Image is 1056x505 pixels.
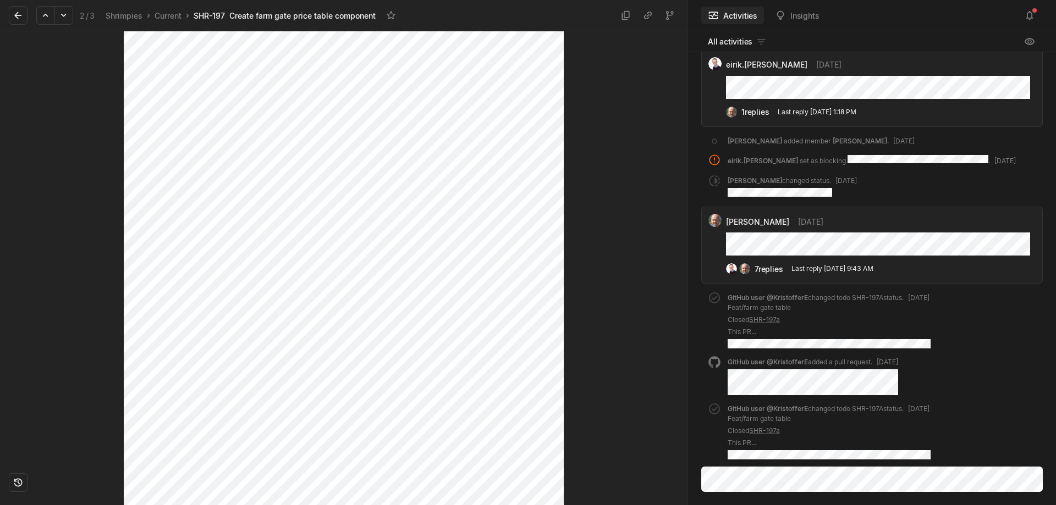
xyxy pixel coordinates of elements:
[728,404,808,413] span: GitHub user @KristofferE
[152,8,184,23] a: Current
[768,7,826,24] button: Insights
[728,293,931,348] div: changed todo SHR-197A status.
[701,33,773,51] button: All activities
[728,438,931,448] p: This PR...
[877,358,898,366] span: [DATE]
[728,155,1016,166] div: set as blocking .
[778,107,856,117] div: Last reply [DATE] 1:18 PM
[726,216,789,227] span: [PERSON_NAME]
[728,327,931,337] p: This PR...
[908,404,930,413] span: [DATE]
[728,293,808,302] span: GitHub user @KristofferE
[749,315,780,324] a: SHR-197a
[994,157,1016,165] span: [DATE]
[816,59,842,70] span: [DATE]
[728,176,857,197] div: changed status .
[80,10,95,21] div: 2 3
[728,136,915,146] div: added member .
[755,263,783,275] div: 7 replies
[728,303,931,313] p: Feat/farm gate table
[726,59,807,70] span: eirik.[PERSON_NAME]
[791,264,873,274] div: Last reply [DATE] 9:43 AM
[728,358,808,366] span: GitHub user @KristofferE
[728,315,931,325] p: Closed
[728,157,798,165] span: eirik.[PERSON_NAME]
[701,7,764,24] button: Activities
[728,137,782,145] span: [PERSON_NAME]
[739,263,750,274] img: profile.jpeg
[728,414,931,424] p: Feat/farm gate table
[908,293,930,302] span: [DATE]
[147,10,150,21] div: ›
[749,426,780,435] a: SHR-197a
[726,107,737,118] img: profile.jpeg
[833,137,887,145] span: [PERSON_NAME]
[186,10,189,21] div: ›
[741,106,769,118] div: 1 replies
[893,137,915,145] span: [DATE]
[229,10,376,21] div: Create farm gate price table component
[798,216,823,227] span: [DATE]
[708,57,722,70] img: Kontali0497_EJH_round.png
[708,36,752,47] span: All activities
[728,357,898,395] div: added a pull request .
[103,8,145,23] a: Shrimpies
[86,11,89,20] span: /
[106,10,142,21] div: Shrimpies
[728,404,931,459] div: changed todo SHR-197A status.
[708,214,722,227] img: profile.jpeg
[726,263,737,274] img: Kontali0497_EJH_round.png
[728,176,782,185] span: [PERSON_NAME]
[728,426,931,436] p: Closed
[835,176,857,185] span: [DATE]
[194,10,225,21] div: SHR-197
